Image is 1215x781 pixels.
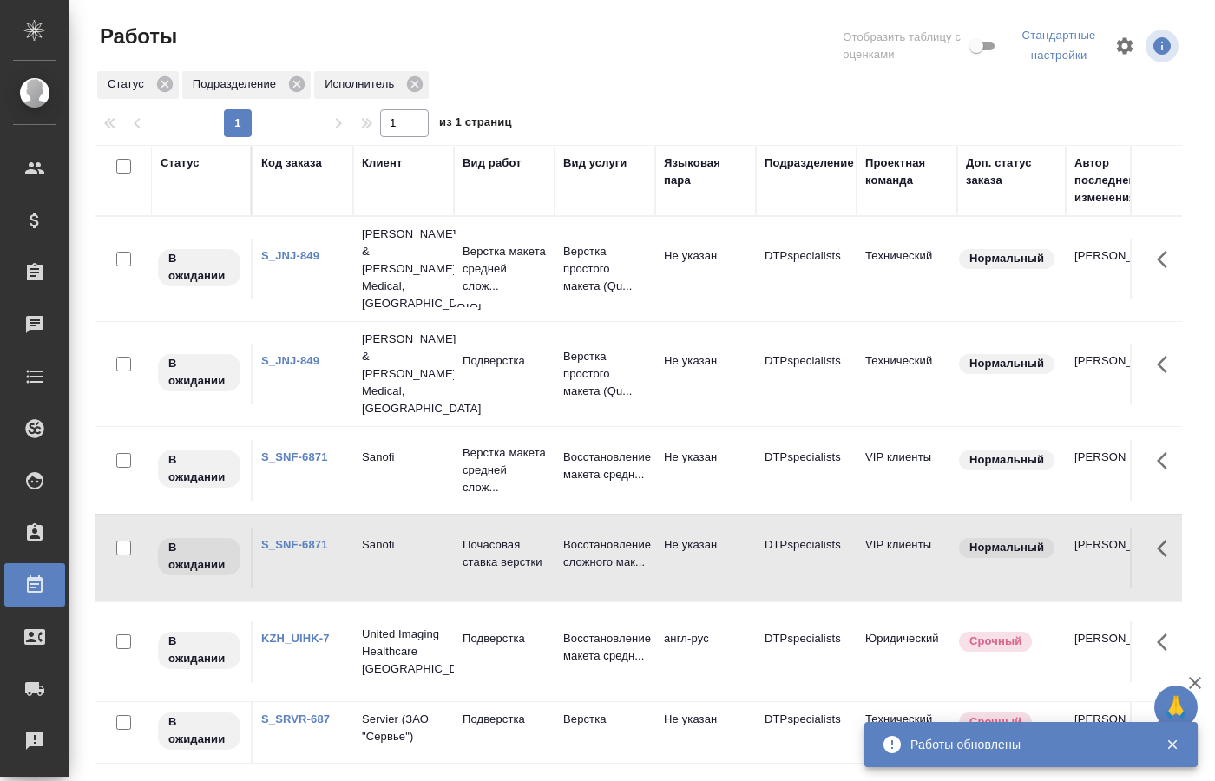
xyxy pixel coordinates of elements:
[439,112,512,137] span: из 1 страниц
[857,702,957,763] td: Технический
[563,711,647,728] p: Верстка
[969,713,1021,731] p: Срочный
[168,250,230,285] p: В ожидании
[362,331,445,417] p: [PERSON_NAME] & [PERSON_NAME] Medical, [GEOGRAPHIC_DATA]
[756,239,857,299] td: DTPspecialists
[463,536,546,571] p: Почасовая ставка верстки
[156,711,242,751] div: Исполнитель назначен, приступать к работе пока рано
[156,247,242,288] div: Исполнитель назначен, приступать к работе пока рано
[362,536,445,554] p: Sanofi
[1154,686,1198,729] button: 🙏
[463,711,546,728] p: Подверстка
[156,536,242,577] div: Исполнитель назначен, приступать к работе пока рано
[655,239,756,299] td: Не указан
[765,154,854,172] div: Подразделение
[156,449,242,489] div: Исполнитель назначен, приступать к работе пока рано
[843,29,966,63] span: Отобразить таблицу с оценками
[969,633,1021,650] p: Срочный
[655,344,756,404] td: Не указан
[168,451,230,486] p: В ожидании
[168,713,230,748] p: В ожидании
[463,444,546,496] p: Верстка макета средней слож...
[563,154,627,172] div: Вид услуги
[182,71,311,99] div: Подразделение
[1146,239,1188,280] button: Здесь прячутся важные кнопки
[910,736,1139,753] div: Работы обновлены
[108,75,150,93] p: Статус
[168,355,230,390] p: В ожидании
[1074,154,1158,207] div: Автор последнего изменения
[325,75,400,93] p: Исполнитель
[1146,30,1182,62] span: Посмотреть информацию
[756,621,857,682] td: DTPspecialists
[261,712,330,725] a: S_SRVR-687
[655,528,756,588] td: Не указан
[1066,702,1166,763] td: [PERSON_NAME]
[1146,344,1188,385] button: Здесь прячутся важные кнопки
[969,539,1044,556] p: Нормальный
[314,71,429,99] div: Исполнитель
[193,75,282,93] p: Подразделение
[563,348,647,400] p: Верстка простого макета (Qu...
[261,354,319,367] a: S_JNJ-849
[1066,528,1166,588] td: [PERSON_NAME]
[1014,23,1104,69] div: split button
[655,702,756,763] td: Не указан
[261,154,322,172] div: Код заказа
[95,23,177,50] span: Работы
[756,528,857,588] td: DTPspecialists
[966,154,1057,189] div: Доп. статус заказа
[463,352,546,370] p: Подверстка
[865,154,949,189] div: Проектная команда
[1146,528,1188,569] button: Здесь прячутся важные кнопки
[563,243,647,295] p: Верстка простого макета (Qu...
[969,451,1044,469] p: Нормальный
[563,536,647,571] p: Восстановление сложного мак...
[161,154,200,172] div: Статус
[655,621,756,682] td: англ-рус
[362,626,445,678] p: United Imaging Healthcare [GEOGRAPHIC_DATA]
[97,71,179,99] div: Статус
[857,440,957,501] td: VIP клиенты
[362,154,402,172] div: Клиент
[1066,621,1166,682] td: [PERSON_NAME]
[969,250,1044,267] p: Нормальный
[261,538,328,551] a: S_SNF-6871
[664,154,747,189] div: Языковая пара
[362,226,445,312] p: [PERSON_NAME] & [PERSON_NAME] Medical, [GEOGRAPHIC_DATA]
[261,632,330,645] a: KZH_UIHK-7
[857,239,957,299] td: Технический
[563,449,647,483] p: Восстановление макета средн...
[463,243,546,295] p: Верстка макета средней слож...
[857,528,957,588] td: VIP клиенты
[1066,239,1166,299] td: [PERSON_NAME]
[969,355,1044,372] p: Нормальный
[1154,737,1190,752] button: Закрыть
[1161,689,1191,725] span: 🙏
[168,633,230,667] p: В ожидании
[1066,440,1166,501] td: [PERSON_NAME]
[857,621,957,682] td: Юридический
[463,630,546,647] p: Подверстка
[756,344,857,404] td: DTPspecialists
[362,449,445,466] p: Sanofi
[1104,25,1146,67] span: Настроить таблицу
[463,154,522,172] div: Вид работ
[1146,621,1188,663] button: Здесь прячутся важные кнопки
[362,711,445,745] p: Servier (ЗАО "Сервье")
[261,450,328,463] a: S_SNF-6871
[857,344,957,404] td: Технический
[1146,440,1188,482] button: Здесь прячутся важные кнопки
[655,440,756,501] td: Не указан
[1066,344,1166,404] td: [PERSON_NAME]
[756,440,857,501] td: DTPspecialists
[563,630,647,665] p: Восстановление макета средн...
[756,702,857,763] td: DTPspecialists
[261,249,319,262] a: S_JNJ-849
[168,539,230,574] p: В ожидании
